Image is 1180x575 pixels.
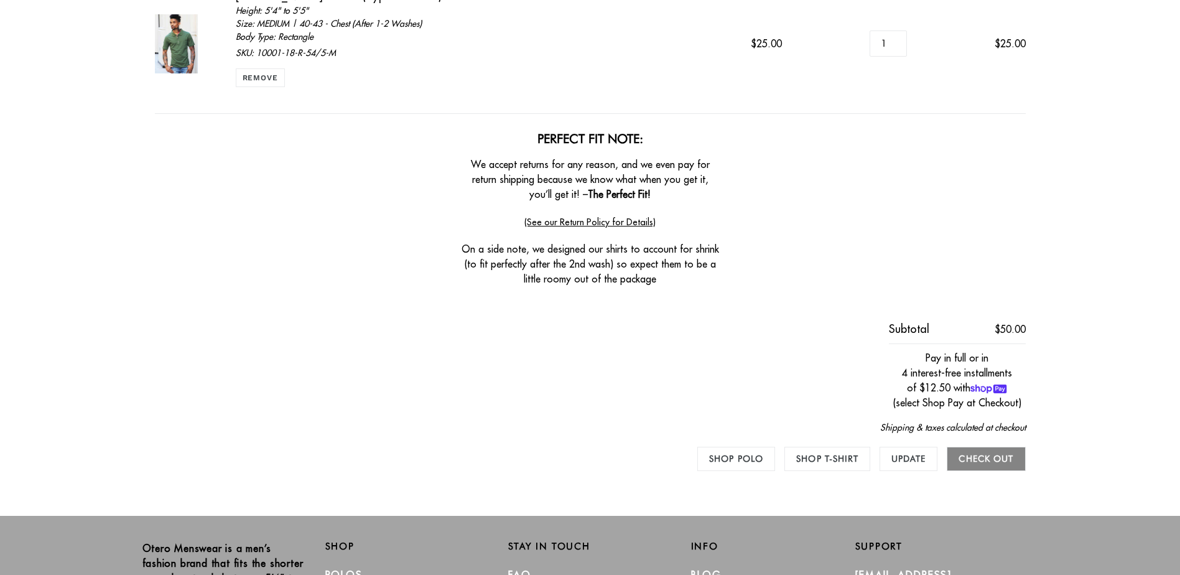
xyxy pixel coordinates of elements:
[325,541,490,552] h2: Shop
[697,447,775,471] a: Shop Polo
[889,322,929,336] span: Subtotal
[236,4,741,47] div: Height: 5'4" to 5'5" Size: MEDIUM | 40-43 - Chest (After 1-2 Washes) Body Type: Rectangle
[889,344,1026,410] div: Pay in full or in 4 interest-free installments of $12.50 with (select Shop Pay at Checkout)
[784,447,870,471] a: Shop T-Shirt
[508,541,672,552] h2: Stay in Touch
[460,157,721,202] p: We accept returns for any reason, and we even pay for return shipping because we know what when y...
[155,410,1026,447] div: Shipping & taxes calculated at checkout
[751,37,782,50] span: $25.00
[855,541,1038,552] h2: Support
[588,188,651,200] strong: The Perfect Fit!
[460,241,721,286] p: On a side note, we designed our shirts to account for shrink (to fit perfectly after the 2nd wash...
[155,14,198,73] img: Otero Honest (Cypress Green) - 5'4" to 5'5" / MEDIUM | 40-43 - Chest (After 1-2 Washes) / Rectangle
[880,447,938,471] input: Update
[524,216,656,228] a: (See our Return Policy for Details)
[691,541,855,552] h2: Info
[236,68,286,87] a: Remove
[995,37,1026,50] span: $25.00
[947,447,1025,471] input: Check out
[995,323,1026,335] span: $50.00
[236,47,741,60] p: SKU: 10001-18-R-54/5-M
[460,131,721,146] h2: Perfect Fit Note:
